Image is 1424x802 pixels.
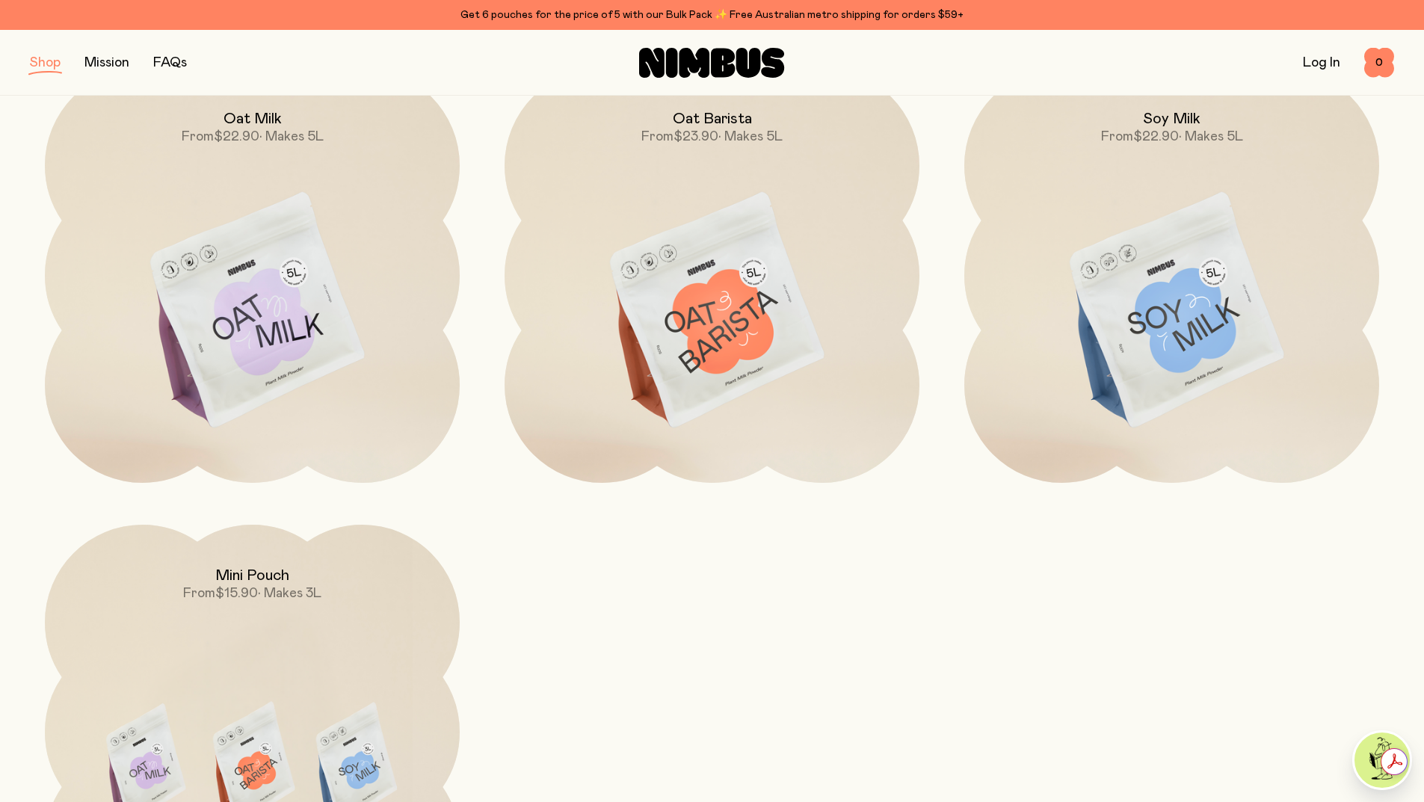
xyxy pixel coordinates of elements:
button: 0 [1364,48,1394,78]
img: agent [1354,732,1410,788]
a: Oat BaristaFrom$23.90• Makes 5L [505,68,919,483]
span: $22.90 [214,130,259,144]
a: Oat MilkFrom$22.90• Makes 5L [45,68,460,483]
h2: Mini Pouch [215,567,289,584]
a: Log In [1303,56,1340,70]
div: Get 6 pouches for the price of 5 with our Bulk Pack ✨ Free Australian metro shipping for orders $59+ [30,6,1394,24]
h2: Oat Barista [673,110,752,128]
a: Soy MilkFrom$22.90• Makes 5L [964,68,1379,483]
span: $15.90 [215,587,258,600]
span: From [1101,130,1133,144]
span: From [183,587,215,600]
span: • Makes 5L [259,130,324,144]
h2: Oat Milk [224,110,282,128]
span: • Makes 5L [718,130,783,144]
a: Mission [84,56,129,70]
span: From [641,130,674,144]
span: $23.90 [674,130,718,144]
h2: Soy Milk [1143,110,1200,128]
span: • Makes 3L [258,587,321,600]
span: $22.90 [1133,130,1179,144]
span: From [182,130,214,144]
a: FAQs [153,56,187,70]
span: • Makes 5L [1179,130,1243,144]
